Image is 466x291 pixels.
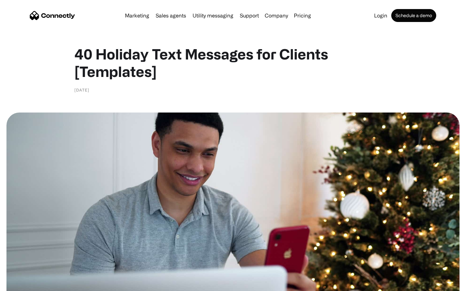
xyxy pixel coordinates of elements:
a: Pricing [291,13,314,18]
a: Login [372,13,390,18]
a: Schedule a demo [391,9,436,22]
ul: Language list [13,280,39,289]
a: Utility messaging [190,13,236,18]
div: Company [265,11,288,20]
div: [DATE] [74,87,89,93]
a: Marketing [122,13,152,18]
aside: Language selected: English [6,280,39,289]
a: Sales agents [153,13,189,18]
h1: 40 Holiday Text Messages for Clients [Templates] [74,45,392,80]
a: Support [237,13,261,18]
